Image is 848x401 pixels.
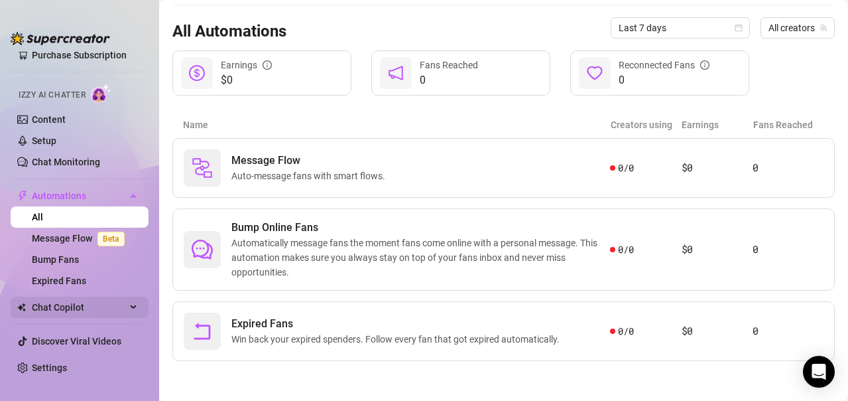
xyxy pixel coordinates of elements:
span: Win back your expired spenders. Follow every fan that got expired automatically. [231,332,565,347]
a: Content [32,114,66,125]
span: notification [388,65,404,81]
span: info-circle [700,60,709,70]
span: 0 / 0 [618,324,633,339]
span: 0 / 0 [618,161,633,175]
a: All [32,212,43,222]
article: Name [183,118,611,132]
div: Reconnected Fans [619,58,709,72]
span: Izzy AI Chatter [19,89,86,102]
span: dollar [189,65,205,81]
a: Message FlowBeta [32,233,130,244]
img: logo-BBDzfeDw.svg [11,32,110,45]
span: Auto-message fans with smart flows. [231,169,391,183]
a: Bump Fans [32,254,79,265]
span: Last 7 days [619,18,742,38]
span: Fans Reached [420,60,478,70]
img: AI Chatter [91,84,111,103]
img: Chat Copilot [17,303,26,312]
span: Beta [97,232,125,246]
span: 0 / 0 [618,242,633,257]
img: svg%3e [192,157,213,179]
span: Automations [32,185,126,206]
div: Earnings [221,58,272,72]
span: team [819,24,827,32]
div: Open Intercom Messenger [803,356,835,388]
article: $0 [682,160,753,176]
article: 0 [753,160,823,176]
span: 0 [420,72,478,88]
span: All creators [768,18,827,38]
span: Chat Copilot [32,297,126,318]
a: Discover Viral Videos [32,336,121,347]
span: comment [192,239,213,260]
span: 0 [619,72,709,88]
span: info-circle [263,60,272,70]
article: 0 [753,242,823,258]
span: Bump Online Fans [231,220,610,236]
article: Fans Reached [753,118,824,132]
span: Expired Fans [231,316,565,332]
span: Automatically message fans the moment fans come online with a personal message. This automation m... [231,236,610,280]
a: Purchase Subscription [32,44,138,66]
article: $0 [682,323,753,339]
span: $0 [221,72,272,88]
a: Expired Fans [32,276,86,286]
span: Message Flow [231,153,391,169]
article: $0 [682,242,753,258]
article: 0 [753,323,823,339]
span: thunderbolt [17,191,28,201]
a: Chat Monitoring [32,157,100,167]
article: Creators using [611,118,682,132]
a: Setup [32,135,56,146]
span: rollback [192,321,213,342]
a: Settings [32,362,67,373]
article: Earnings [682,118,753,132]
span: calendar [735,24,743,32]
span: heart [587,65,603,81]
h3: All Automations [172,21,286,42]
